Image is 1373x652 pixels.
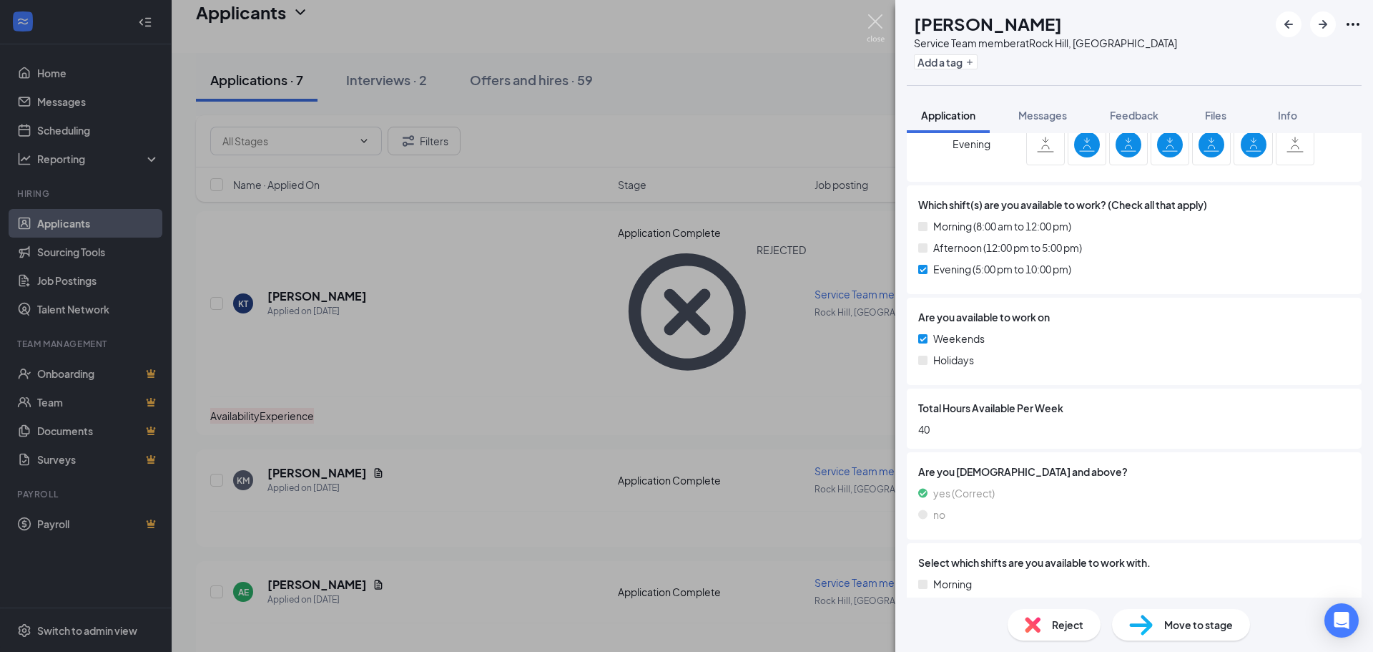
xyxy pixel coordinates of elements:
[918,422,1350,437] span: 40
[933,240,1082,256] span: Afternoon (12:00 pm to 5:00 pm)
[918,464,1128,480] span: Are you [DEMOGRAPHIC_DATA] and above?
[1278,109,1297,122] span: Info
[914,36,1177,50] div: Service Team member at Rock Hill, [GEOGRAPHIC_DATA]
[918,400,1063,416] span: Total Hours Available Per Week
[921,109,975,122] span: Application
[1324,603,1359,638] div: Open Intercom Messenger
[933,507,945,522] span: no
[1310,11,1336,37] button: ArrowRight
[1280,16,1297,33] svg: ArrowLeftNew
[1314,16,1332,33] svg: ArrowRight
[933,352,974,368] span: Holidays
[1052,617,1083,633] span: Reject
[965,58,974,67] svg: Plus
[1164,617,1233,633] span: Move to stage
[953,131,990,157] span: Evening
[1276,11,1301,37] button: ArrowLeftNew
[918,309,1050,325] span: Are you available to work on
[1205,109,1226,122] span: Files
[933,576,972,592] span: Morning
[918,197,1207,213] span: Which shift(s) are you available to work? (Check all that apply)
[918,555,1151,570] span: Select which shifts are you available to work with.
[914,54,978,69] button: PlusAdd a tag
[1344,16,1362,33] svg: Ellipses
[933,261,1071,277] span: Evening (5:00 pm to 10:00 pm)
[933,218,1071,234] span: Morning (8:00 am to 12:00 pm)
[1110,109,1158,122] span: Feedback
[933,331,985,346] span: Weekends
[914,11,1062,36] h1: [PERSON_NAME]
[1018,109,1067,122] span: Messages
[933,485,995,501] span: yes (Correct)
